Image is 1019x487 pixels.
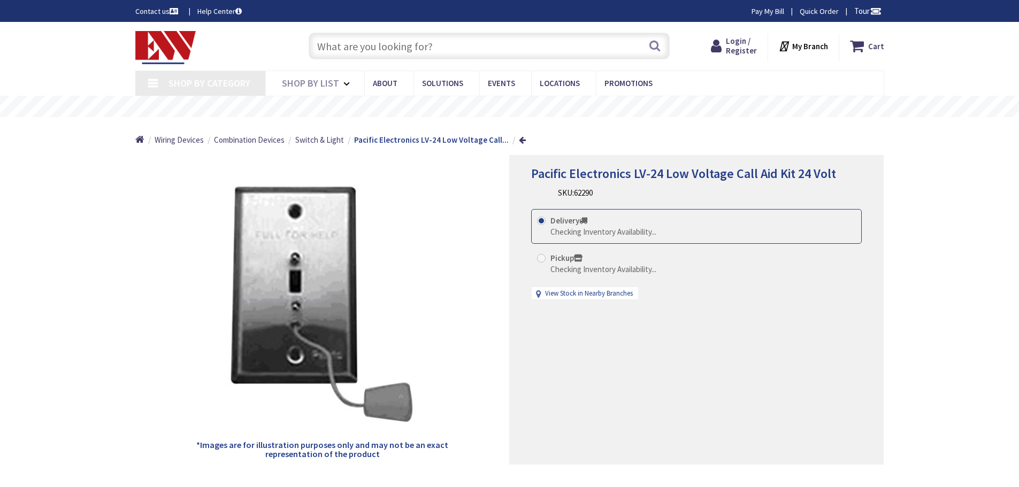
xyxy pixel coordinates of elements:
[168,77,250,89] span: Shop By Category
[195,440,450,459] h5: *Images are for illustration purposes only and may not be an exact representation of the product
[545,289,633,299] a: View Stock in Nearby Branches
[540,78,580,88] span: Locations
[854,6,882,16] span: Tour
[295,134,344,145] a: Switch & Light
[488,78,515,88] span: Events
[214,134,285,145] a: Combination Devices
[711,36,757,56] a: Login / Register
[214,135,285,145] span: Combination Devices
[531,165,836,182] span: Pacific Electronics LV-24 Low Voltage Call Aid Kit 24 Volt
[726,36,757,56] span: Login / Register
[197,6,242,17] a: Help Center
[550,253,583,263] strong: Pickup
[550,264,656,275] div: Checking Inventory Availability...
[155,134,204,145] a: Wiring Devices
[135,31,196,64] img: Electrical Wholesalers, Inc.
[752,6,784,17] a: Pay My Bill
[295,135,344,145] span: Switch & Light
[550,215,587,226] strong: Delivery
[800,6,839,17] a: Quick Order
[550,226,656,237] div: Checking Inventory Availability...
[282,77,339,89] span: Shop By List
[574,188,593,198] span: 62290
[850,36,884,56] a: Cart
[422,78,463,88] span: Solutions
[792,41,828,51] strong: My Branch
[155,135,204,145] span: Wiring Devices
[309,33,670,59] input: What are you looking for?
[868,36,884,56] strong: Cart
[373,78,397,88] span: About
[558,187,593,198] div: SKU:
[195,177,450,432] img: Pacific Electronics LV-24 Low Voltage Call Aid Kit 24 Volt
[135,6,180,17] a: Contact us
[604,78,653,88] span: Promotions
[778,36,828,56] div: My Branch
[412,101,608,113] rs-layer: Free Same Day Pickup at 19 Locations
[354,135,509,145] strong: Pacific Electronics LV-24 Low Voltage Call...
